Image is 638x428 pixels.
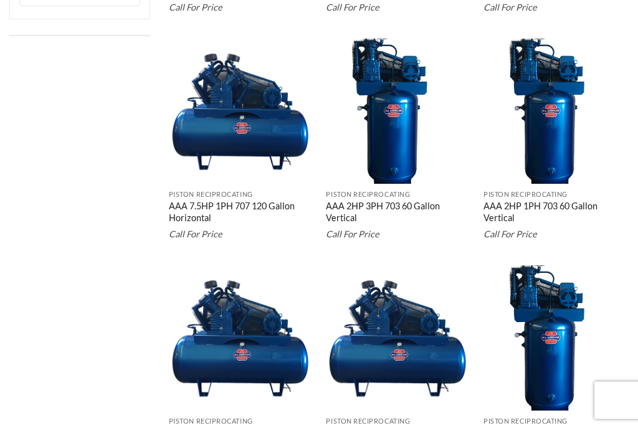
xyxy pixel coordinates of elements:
[169,39,314,184] img: AAA 7.5HP 1PH 707 120 Gallon Horizontal
[169,2,222,13] em: Call For Price
[169,201,314,226] a: AAA 7.5HP 1PH 707 120 Gallon Horizontal
[483,2,537,13] em: Call For Price
[169,191,314,199] p: Piston Reciprocating
[326,201,471,226] a: AAA 2HP 3PH 703 60 Gallon Vertical
[483,191,629,199] p: Piston Reciprocating
[326,2,379,13] em: Call For Price
[326,191,471,199] p: Piston Reciprocating
[483,266,629,411] img: AAA 3HP 3PH K28 60 Gallon Vertical
[483,39,629,184] img: AAA 2HP 1PH 703 60 Gallon Vertical
[326,229,379,240] em: Call For Price
[169,266,314,411] img: AAA 2HP 3PH 703 60 Gallon Horizontal
[326,266,471,411] img: AAA 2HP 1PH 703 60 Gallon Horizontal
[326,418,471,426] p: Piston Reciprocating
[169,418,314,426] p: Piston Reciprocating
[169,229,222,240] em: Call For Price
[483,201,629,226] a: AAA 2HP 1PH 703 60 Gallon Vertical
[326,39,471,184] img: AAA 2HP 3PH 703 60 Gallon Vertical
[483,418,629,426] p: Piston Reciprocating
[483,229,537,240] em: Call For Price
